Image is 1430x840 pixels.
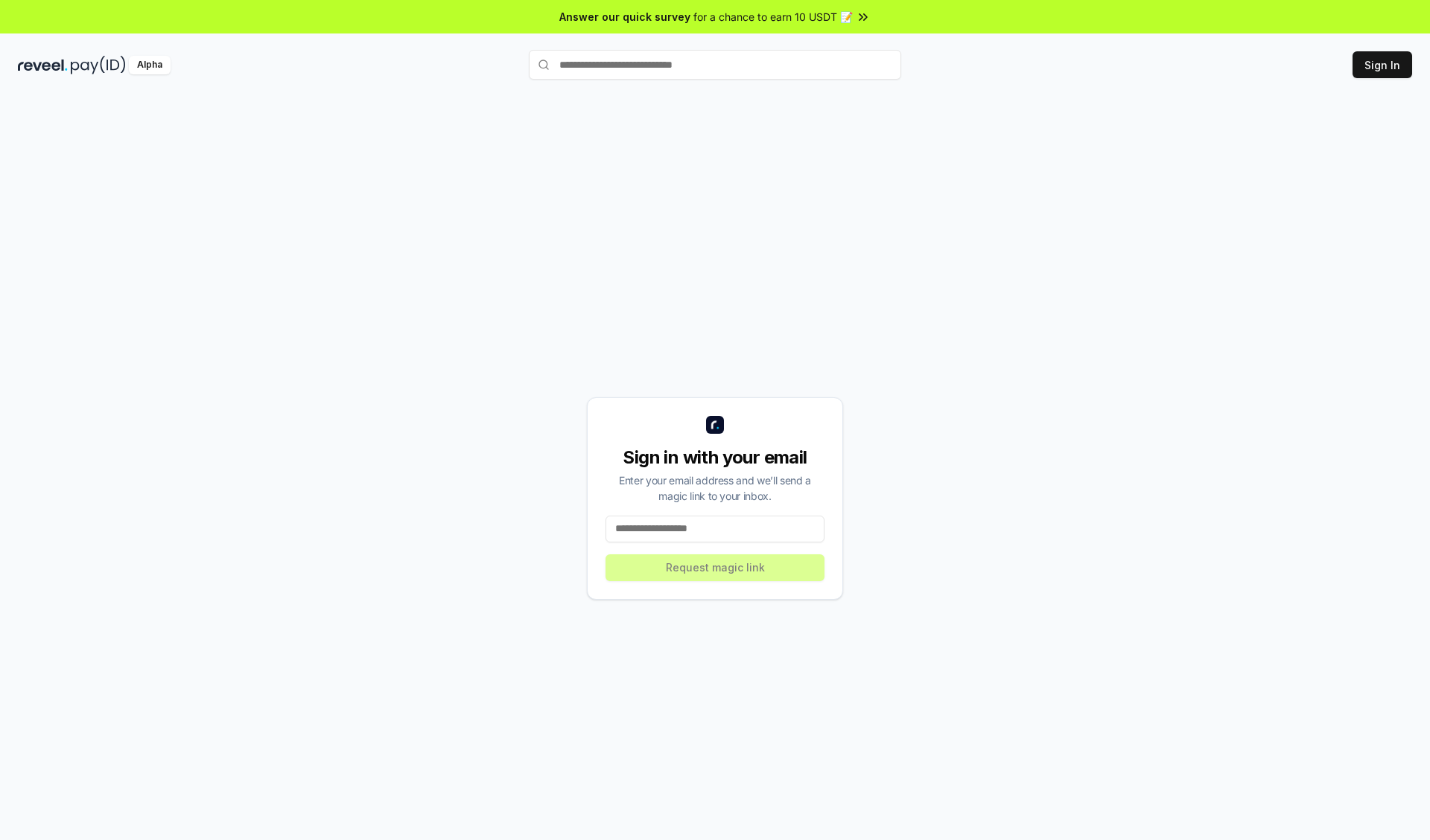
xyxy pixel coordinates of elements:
img: logo_small [706,416,724,434]
div: Alpha [129,56,171,74]
span: Answer our quick survey [559,9,690,25]
img: reveel_dark [18,56,68,74]
div: Sign in with your email [606,446,824,469]
div: Enter your email address and we’ll send a magic link to your inbox. [606,472,824,504]
img: pay_id [71,56,126,74]
button: Sign In [1353,51,1412,78]
span: for a chance to earn 10 USDT 📝 [693,9,853,25]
